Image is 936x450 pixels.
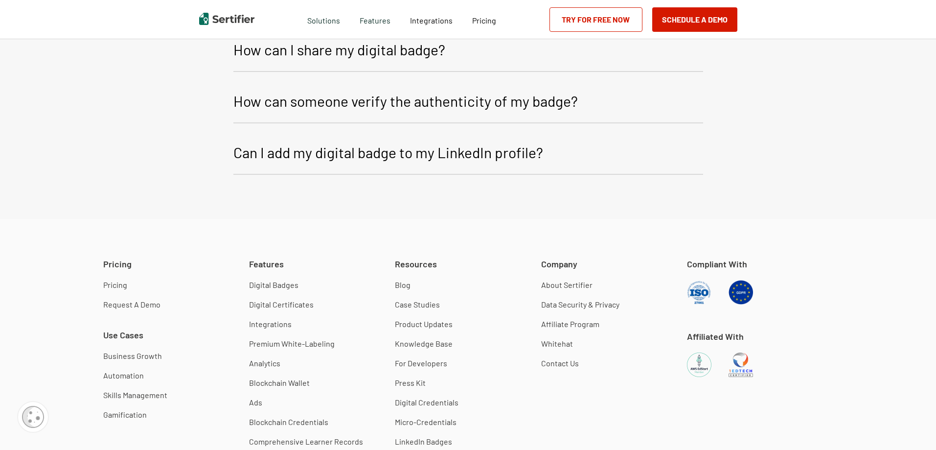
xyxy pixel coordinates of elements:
[652,7,737,32] button: Schedule a Demo
[395,300,440,309] a: Case Studies
[233,38,445,61] p: How can I share my digital badge?
[103,410,147,420] a: Gamification
[541,280,593,290] a: About Sertifier
[103,371,144,380] a: Automation
[103,390,167,400] a: Skills Management
[541,258,577,270] span: Company
[249,319,292,329] a: Integrations
[729,353,753,377] img: 1EdTech Certified
[249,437,363,447] a: Comprehensive Learner Records
[549,7,642,32] a: Try for Free Now
[233,89,578,113] p: How can someone verify the authenticity of my badge?
[249,358,280,368] a: Analytics
[410,16,453,25] span: Integrations
[249,417,328,427] a: Blockchain Credentials
[103,280,127,290] a: Pricing
[22,406,44,428] img: Cookie Popup Icon
[103,351,162,361] a: Business Growth
[687,280,711,305] img: ISO Compliant
[687,331,744,343] span: Affiliated With
[233,30,703,72] button: How can I share my digital badge?
[395,437,452,447] a: LinkedIn Badges
[729,280,753,305] img: GDPR Compliant
[395,417,457,427] a: Micro-Credentials
[541,319,599,329] a: Affiliate Program
[249,378,310,388] a: Blockchain Wallet
[395,319,453,329] a: Product Updates
[395,280,411,290] a: Blog
[360,13,390,25] span: Features
[687,258,747,270] span: Compliant With
[103,329,143,341] span: Use Cases
[249,280,298,290] a: Digital Badges
[395,398,458,407] a: Digital Credentials
[103,300,160,309] a: Request A Demo
[472,13,496,25] a: Pricing
[249,339,335,349] a: Premium White-Labeling
[233,82,703,123] button: How can someone verify the authenticity of my badge?
[233,141,543,164] p: Can I add my digital badge to my LinkedIn profile?
[395,358,447,368] a: For Developers
[687,353,711,377] img: AWS EdStart
[395,378,426,388] a: Press Kit
[395,339,453,349] a: Knowledge Base
[410,13,453,25] a: Integrations
[472,16,496,25] span: Pricing
[233,133,703,175] button: Can I add my digital badge to my LinkedIn profile?
[541,339,573,349] a: Whitehat
[887,403,936,450] iframe: Chat Widget
[103,258,132,270] span: Pricing
[307,13,340,25] span: Solutions
[395,258,437,270] span: Resources
[541,300,619,309] a: Data Security & Privacy
[249,258,284,270] span: Features
[541,358,579,368] a: Contact Us
[249,300,314,309] a: Digital Certificates
[199,13,254,25] img: Sertifier | Digital Credentialing Platform
[249,398,262,407] a: Ads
